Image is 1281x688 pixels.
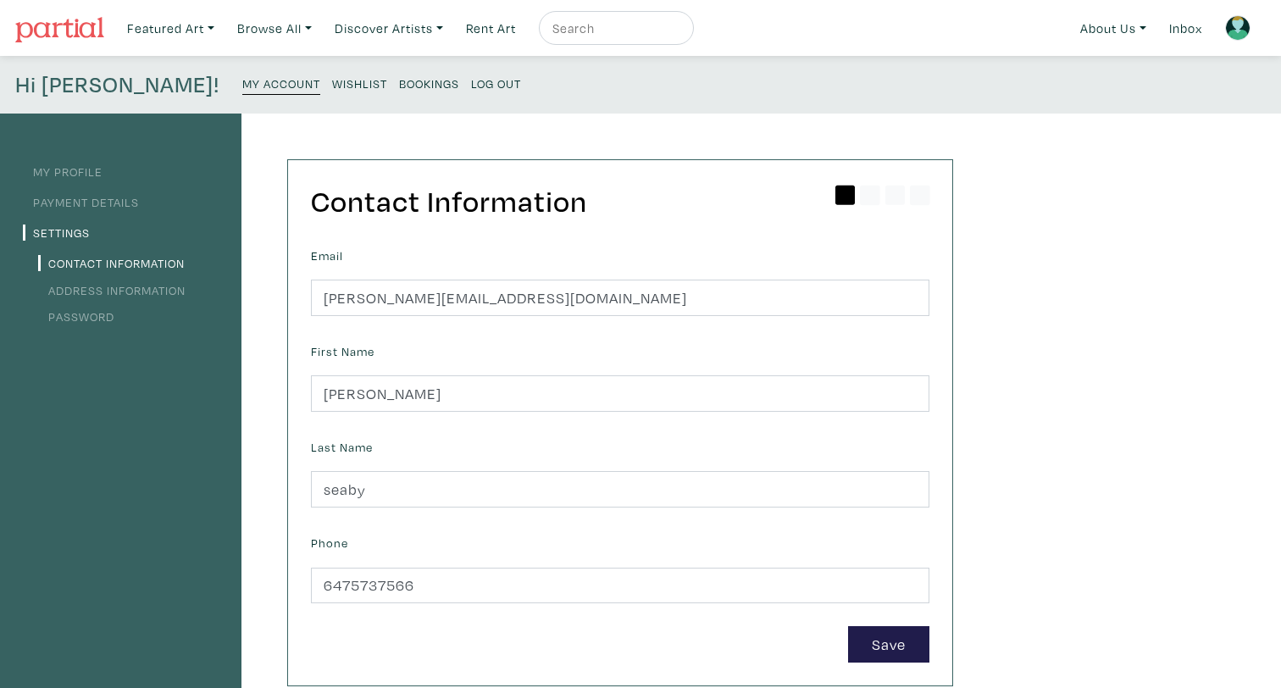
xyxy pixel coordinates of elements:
[311,247,343,265] label: Email
[311,438,373,457] label: Last Name
[399,75,459,92] small: Bookings
[38,282,186,298] a: Address Information
[23,164,103,180] a: My Profile
[327,11,451,46] a: Discover Artists
[311,342,374,361] label: First Name
[458,11,524,46] a: Rent Art
[1162,11,1210,46] a: Inbox
[471,75,521,92] small: Log Out
[15,71,219,98] h4: Hi [PERSON_NAME]!
[311,534,348,552] label: Phone
[230,11,319,46] a: Browse All
[848,626,929,663] button: Save
[1225,15,1250,41] img: avatar.png
[311,183,929,219] h2: Contact Information
[332,71,387,94] a: Wishlist
[242,75,320,92] small: My Account
[1073,11,1154,46] a: About Us
[332,75,387,92] small: Wishlist
[119,11,222,46] a: Featured Art
[551,18,678,39] input: Search
[38,308,114,325] a: Password
[399,71,459,94] a: Bookings
[242,71,320,95] a: My Account
[23,225,90,241] a: Settings
[38,255,185,271] a: Contact Information
[23,194,139,210] a: Payment Details
[471,71,521,94] a: Log Out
